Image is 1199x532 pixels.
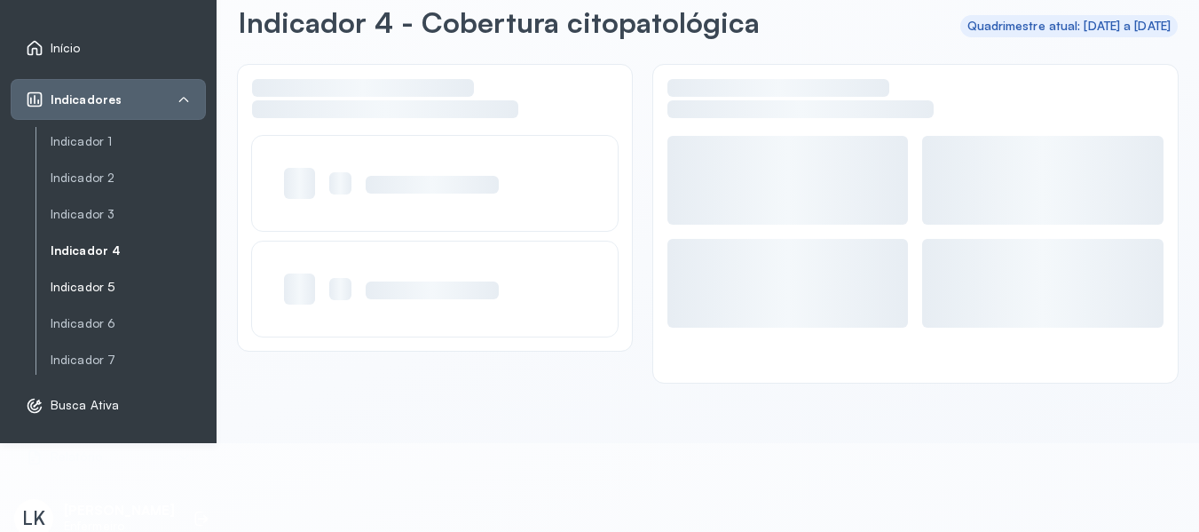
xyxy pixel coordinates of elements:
[51,171,206,186] a: Indicador 2
[51,280,206,295] a: Indicador 5
[22,506,45,529] span: LK
[51,167,206,189] a: Indicador 2
[51,349,206,371] a: Indicador 7
[51,313,206,335] a: Indicador 6
[51,276,206,298] a: Indicador 5
[51,131,206,153] a: Indicador 1
[51,398,119,413] span: Busca Ativa
[51,134,206,149] a: Indicador 1
[51,41,81,56] span: Início
[51,207,206,222] a: Indicador 3
[667,79,1164,136] div: Resumo dos indivíduos
[51,353,206,368] a: Indicador 7
[51,92,122,107] span: Indicadores
[51,449,102,465] span: Relatório
[967,19,1171,34] div: Quadrimestre atual: [DATE] a [DATE]
[26,39,191,57] a: Início
[64,503,175,520] p: [PERSON_NAME]
[51,240,206,262] a: Indicador 4
[51,243,206,258] a: Indicador 4
[238,4,760,40] p: Indicador 4 - Cobertura citopatológica
[51,316,206,331] a: Indicador 6
[26,397,191,415] a: Busca Ativa
[252,79,618,136] div: Pontos de atenção
[51,203,206,226] a: Indicador 3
